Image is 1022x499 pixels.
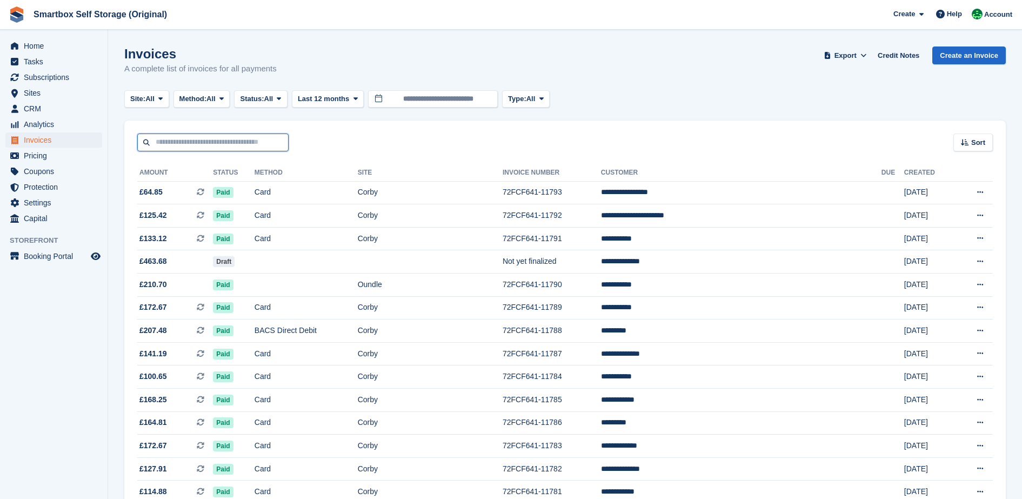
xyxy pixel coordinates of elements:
[358,274,503,297] td: Oundle
[255,296,358,320] td: Card
[124,90,169,108] button: Site: All
[904,227,956,250] td: [DATE]
[502,90,550,108] button: Type: All
[503,274,601,297] td: 72FCF641-11790
[932,46,1006,64] a: Create an Invoice
[213,187,233,198] span: Paid
[5,70,102,85] a: menu
[255,164,358,182] th: Method
[904,296,956,320] td: [DATE]
[213,280,233,290] span: Paid
[213,325,233,336] span: Paid
[503,365,601,389] td: 72FCF641-11784
[358,204,503,228] td: Corby
[124,46,277,61] h1: Invoices
[358,181,503,204] td: Corby
[358,342,503,365] td: Corby
[10,235,108,246] span: Storefront
[503,457,601,481] td: 72FCF641-11782
[5,249,102,264] a: menu
[213,256,235,267] span: Draft
[5,54,102,69] a: menu
[904,181,956,204] td: [DATE]
[358,411,503,435] td: Corby
[255,320,358,343] td: BACS Direct Debit
[213,234,233,244] span: Paid
[139,210,167,221] span: £125.42
[255,342,358,365] td: Card
[255,204,358,228] td: Card
[601,164,881,182] th: Customer
[139,440,167,451] span: £172.67
[5,132,102,148] a: menu
[255,411,358,435] td: Card
[503,296,601,320] td: 72FCF641-11789
[904,164,956,182] th: Created
[89,250,102,263] a: Preview store
[24,132,89,148] span: Invoices
[139,394,167,405] span: £168.25
[139,417,167,428] span: £164.81
[24,148,89,163] span: Pricing
[881,164,904,182] th: Due
[24,70,89,85] span: Subscriptions
[5,117,102,132] a: menu
[5,164,102,179] a: menu
[24,179,89,195] span: Protection
[904,250,956,274] td: [DATE]
[971,137,985,148] span: Sort
[972,9,983,19] img: Kayleigh Devlin
[5,85,102,101] a: menu
[24,117,89,132] span: Analytics
[5,195,102,210] a: menu
[255,181,358,204] td: Card
[240,94,264,104] span: Status:
[904,435,956,458] td: [DATE]
[526,94,536,104] span: All
[9,6,25,23] img: stora-icon-8386f47178a22dfd0bd8f6a31ec36ba5ce8667c1dd55bd0f319d3a0aa187defe.svg
[213,349,233,360] span: Paid
[213,441,233,451] span: Paid
[5,38,102,54] a: menu
[213,210,233,221] span: Paid
[24,195,89,210] span: Settings
[213,302,233,313] span: Paid
[255,227,358,250] td: Card
[821,46,869,64] button: Export
[206,94,216,104] span: All
[503,181,601,204] td: 72FCF641-11793
[893,9,915,19] span: Create
[947,9,962,19] span: Help
[255,435,358,458] td: Card
[213,417,233,428] span: Paid
[24,85,89,101] span: Sites
[24,54,89,69] span: Tasks
[503,250,601,274] td: Not yet finalized
[358,164,503,182] th: Site
[255,457,358,481] td: Card
[139,463,167,475] span: £127.91
[264,94,273,104] span: All
[358,365,503,389] td: Corby
[5,148,102,163] a: menu
[503,435,601,458] td: 72FCF641-11783
[904,365,956,389] td: [DATE]
[139,233,167,244] span: £133.12
[24,101,89,116] span: CRM
[358,296,503,320] td: Corby
[139,302,167,313] span: £172.67
[139,325,167,336] span: £207.48
[139,486,167,497] span: £114.88
[5,179,102,195] a: menu
[508,94,526,104] span: Type:
[139,371,167,382] span: £100.65
[255,365,358,389] td: Card
[358,320,503,343] td: Corby
[503,204,601,228] td: 72FCF641-11792
[834,50,857,61] span: Export
[503,342,601,365] td: 72FCF641-11787
[139,187,163,198] span: £64.85
[904,320,956,343] td: [DATE]
[173,90,230,108] button: Method: All
[358,457,503,481] td: Corby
